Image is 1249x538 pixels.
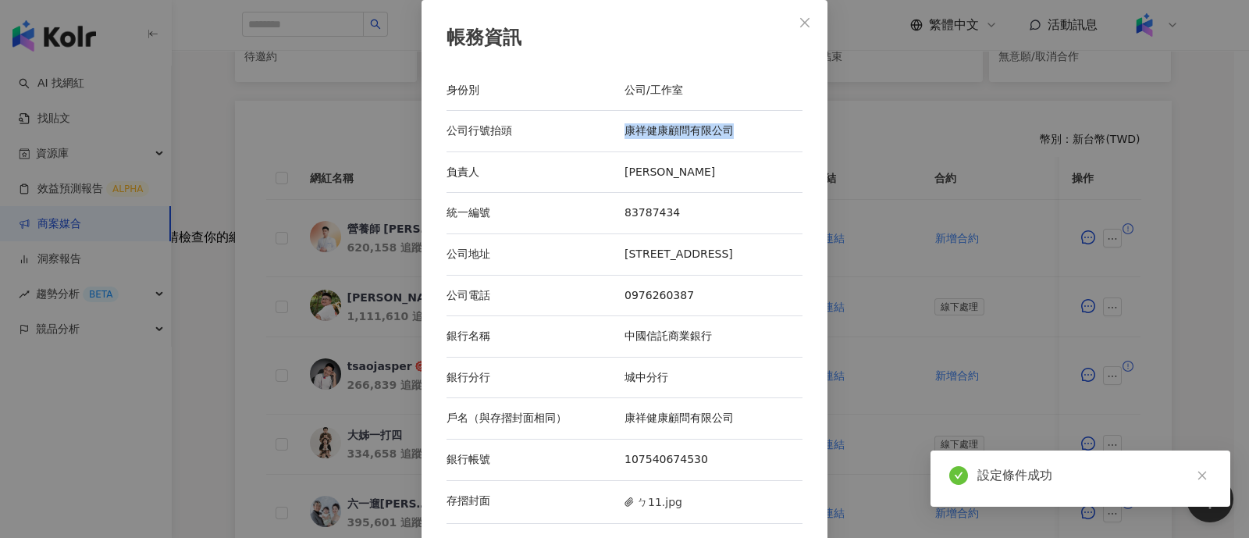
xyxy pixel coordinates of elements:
div: 83787434 [624,205,802,221]
div: 公司/工作室 [624,83,802,98]
div: 公司電話 [447,288,624,304]
div: 中國信託商業銀行 [624,329,802,344]
div: 戶名（與存摺封面相同） [447,411,624,426]
div: 存摺封面 [447,493,624,511]
div: 銀行分行 [447,370,624,386]
div: [STREET_ADDRESS] [624,247,802,262]
div: 帳務資訊 [447,25,802,52]
div: 銀行帳號 [447,452,624,468]
div: 0976260387 [624,288,802,304]
span: ㄅ11.jpg [624,493,682,511]
div: 負責人 [447,165,624,180]
div: 設定條件成功 [977,466,1212,485]
div: 公司行號抬頭 [447,123,624,139]
div: 康祥健康顧問有限公司 [624,411,802,426]
div: 康祥健康顧問有限公司 [624,123,802,139]
div: 統一編號 [447,205,624,221]
div: 身份別 [447,83,624,98]
div: 107540674530 [624,452,802,468]
div: [PERSON_NAME] [624,165,802,180]
div: 公司地址 [447,247,624,262]
span: check-circle [949,466,968,485]
span: close [1197,470,1208,481]
div: 銀行名稱 [447,329,624,344]
span: close [799,16,811,29]
div: 城中分行 [624,370,802,386]
button: Close [789,7,820,38]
